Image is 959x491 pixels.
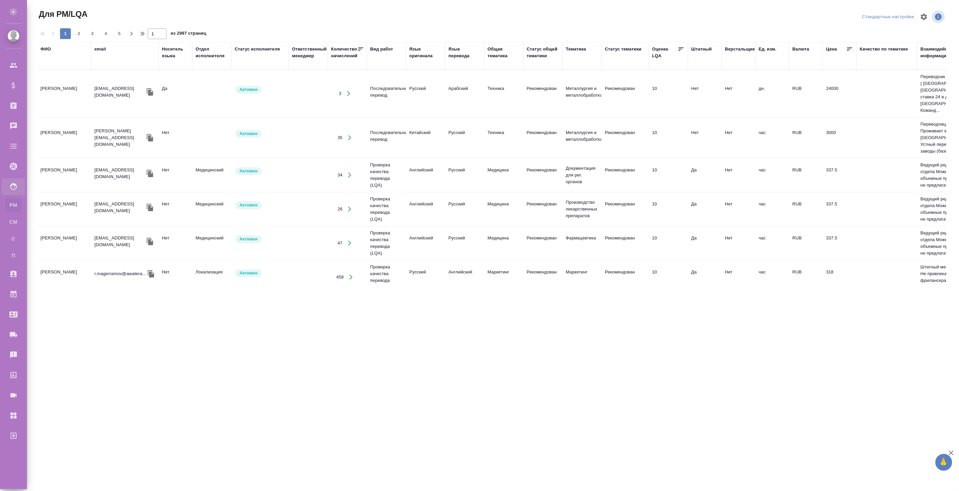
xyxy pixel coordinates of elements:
td: Нет [722,265,755,289]
a: PM [5,198,22,212]
button: 3 [87,28,98,39]
div: Статус тематики [605,46,641,53]
div: Статус исполнителя [235,46,280,53]
td: Техника [484,82,523,105]
td: час [755,265,789,289]
div: 26 [338,206,343,212]
td: Производство лекарственных препаратов [562,196,602,223]
td: Медицинский [192,231,231,255]
div: Количество начислений [331,46,357,59]
td: Да [688,163,722,187]
td: Русский [445,163,484,187]
td: Рекомендован [523,163,562,187]
td: Локализация [192,265,231,289]
td: Проверка качества перевода (LQA) [367,226,406,260]
td: Нет [158,265,192,289]
td: час [755,231,789,255]
div: Тематика [566,46,586,53]
td: Да [688,265,722,289]
td: Проверка качества перевода (LQA) [367,260,406,294]
div: Вид работ [370,46,393,53]
div: 34 [338,172,343,178]
span: Посмотреть информацию [932,10,946,23]
td: Русский [406,82,445,105]
a: С [5,232,22,245]
p: [EMAIL_ADDRESS][DOMAIN_NAME] [94,167,145,180]
td: RUB [789,126,823,150]
p: Активен [239,130,258,137]
p: [EMAIL_ADDRESS][DOMAIN_NAME] [94,85,145,99]
button: Скопировать [145,202,155,212]
span: 🙏 [938,455,950,469]
span: П [8,252,19,259]
td: RUB [789,163,823,187]
td: Рекомендован [602,197,649,221]
td: Медицинский [192,197,231,221]
button: Скопировать [145,87,155,97]
div: 458 [336,274,344,281]
button: Открыть работы [343,131,357,145]
div: Цена [826,46,837,53]
div: Общая тематика [488,46,520,59]
div: 3 [339,90,341,97]
td: Документация для рег. органов [562,162,602,189]
td: Рекомендован [602,265,649,289]
td: Нет [722,82,755,105]
td: Последовательный перевод [367,126,406,150]
td: Рекомендован [602,82,649,105]
td: Рекомендован [602,231,649,255]
div: Рядовой исполнитель: назначай с учетом рейтинга [235,269,285,278]
div: Штатный [691,46,712,53]
td: [PERSON_NAME] [37,126,91,150]
td: Английский [445,265,484,289]
div: Язык перевода [448,46,481,59]
span: 5 [114,30,125,37]
button: 🙏 [935,454,952,471]
div: перевод идеальный/почти идеальный. Ни редактор, ни корректор не нужен [652,85,685,92]
td: час [755,163,789,187]
td: [PERSON_NAME] [37,231,91,255]
div: Верстальщик [725,46,755,53]
div: перевод идеальный/почти идеальный. Ни редактор, ни корректор не нужен [652,129,685,136]
td: RUB [789,197,823,221]
td: Да [688,231,722,255]
div: Рядовой исполнитель: назначай с учетом рейтинга [235,129,285,138]
td: Проверка качества перевода (LQA) [367,158,406,192]
td: Медицинский [192,163,231,187]
p: Активен [239,168,258,174]
td: 318 [823,265,856,289]
div: перевод идеальный/почти идеальный. Ни редактор, ни корректор не нужен [652,269,685,275]
span: 4 [100,30,111,37]
div: Ед. изм. [759,46,777,53]
div: ФИО [40,46,51,53]
td: Последовательный перевод [367,82,406,105]
td: Английский [406,163,445,187]
td: Да [688,197,722,221]
td: Русский [445,231,484,255]
td: 337.5 [823,197,856,221]
button: Открыть работы [343,168,357,182]
button: 4 [100,28,111,39]
td: Русский [445,126,484,150]
td: Рекомендован [523,82,562,105]
td: Медицина [484,163,523,187]
div: Рядовой исполнитель: назначай с учетом рейтинга [235,201,285,210]
td: Металлургия и металлобработка [562,82,602,105]
td: Проверка качества перевода (LQA) [367,192,406,226]
div: split button [861,12,916,22]
td: Маркетинг [484,265,523,289]
td: Арабский [445,82,484,105]
button: Открыть работы [343,236,357,250]
td: Медицина [484,197,523,221]
td: час [755,126,789,150]
td: [PERSON_NAME] [37,265,91,289]
td: Китайский [406,126,445,150]
p: [PERSON_NAME][EMAIL_ADDRESS][DOMAIN_NAME] [94,128,145,148]
td: 3000 [823,126,856,150]
td: Фармацевтика [562,231,602,255]
td: Нет [722,197,755,221]
td: Нет [722,163,755,187]
div: 35 [338,134,343,141]
td: Нет [158,231,192,255]
div: перевод идеальный/почти идеальный. Ни редактор, ни корректор не нужен [652,235,685,241]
